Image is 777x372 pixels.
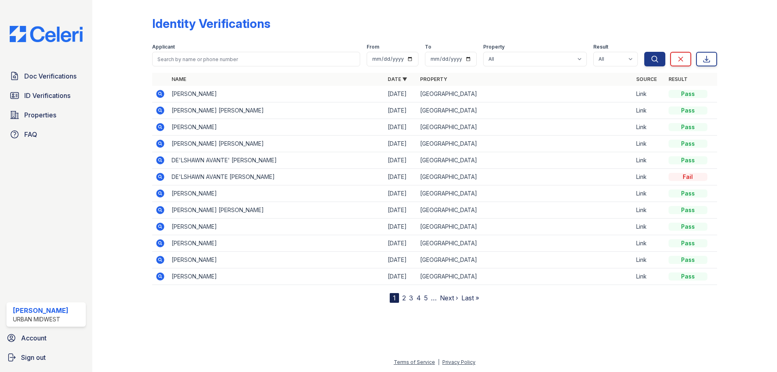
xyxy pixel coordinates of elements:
td: Link [633,202,665,219]
td: Link [633,119,665,136]
td: [PERSON_NAME] [168,235,384,252]
td: [DATE] [384,219,417,235]
td: [DATE] [384,202,417,219]
div: Fail [669,173,707,181]
td: Link [633,136,665,152]
td: [DATE] [384,268,417,285]
span: FAQ [24,130,37,139]
a: Account [3,330,89,346]
td: Link [633,219,665,235]
td: [PERSON_NAME] [168,185,384,202]
a: ID Verifications [6,87,86,104]
label: From [367,44,379,50]
td: [DATE] [384,119,417,136]
span: ID Verifications [24,91,70,100]
td: [GEOGRAPHIC_DATA] [417,86,633,102]
td: [GEOGRAPHIC_DATA] [417,119,633,136]
td: [DATE] [384,136,417,152]
a: Next › [440,294,458,302]
td: [GEOGRAPHIC_DATA] [417,185,633,202]
td: Link [633,235,665,252]
td: [PERSON_NAME] [168,86,384,102]
td: Link [633,86,665,102]
td: [DATE] [384,152,417,169]
td: Link [633,152,665,169]
td: [DATE] [384,169,417,185]
td: [PERSON_NAME] [168,119,384,136]
span: Account [21,333,47,343]
div: 1 [390,293,399,303]
div: Urban Midwest [13,315,68,323]
a: Doc Verifications [6,68,86,84]
a: Last » [461,294,479,302]
div: [PERSON_NAME] [13,306,68,315]
td: [GEOGRAPHIC_DATA] [417,252,633,268]
td: DE'LSHAWN AVANTE' [PERSON_NAME] [168,152,384,169]
td: [GEOGRAPHIC_DATA] [417,152,633,169]
div: Pass [669,223,707,231]
td: Link [633,268,665,285]
td: [GEOGRAPHIC_DATA] [417,169,633,185]
label: Applicant [152,44,175,50]
img: CE_Logo_Blue-a8612792a0a2168367f1c8372b55b34899dd931a85d93a1a3d3e32e68fde9ad4.png [3,26,89,42]
td: [GEOGRAPHIC_DATA] [417,202,633,219]
td: [PERSON_NAME] [168,268,384,285]
td: Link [633,185,665,202]
td: Link [633,252,665,268]
div: Identity Verifications [152,16,270,31]
label: Result [593,44,608,50]
a: FAQ [6,126,86,142]
td: [DATE] [384,252,417,268]
div: Pass [669,206,707,214]
a: Properties [6,107,86,123]
a: 5 [424,294,428,302]
a: Sign out [3,349,89,366]
td: [GEOGRAPHIC_DATA] [417,136,633,152]
div: Pass [669,106,707,115]
td: [PERSON_NAME] [PERSON_NAME] [168,102,384,119]
label: Property [483,44,505,50]
td: [PERSON_NAME] [PERSON_NAME] [168,202,384,219]
a: 4 [416,294,421,302]
td: [PERSON_NAME] [168,252,384,268]
a: Property [420,76,447,82]
div: Pass [669,90,707,98]
td: [GEOGRAPHIC_DATA] [417,268,633,285]
div: Pass [669,189,707,198]
td: Link [633,169,665,185]
span: Doc Verifications [24,71,76,81]
a: Terms of Service [394,359,435,365]
a: Result [669,76,688,82]
span: … [431,293,437,303]
span: Properties [24,110,56,120]
td: [GEOGRAPHIC_DATA] [417,235,633,252]
td: [DATE] [384,185,417,202]
label: To [425,44,431,50]
td: [DATE] [384,235,417,252]
div: Pass [669,272,707,281]
a: Name [172,76,186,82]
td: [PERSON_NAME] [PERSON_NAME] [168,136,384,152]
td: [GEOGRAPHIC_DATA] [417,102,633,119]
a: 3 [409,294,413,302]
div: Pass [669,123,707,131]
td: [GEOGRAPHIC_DATA] [417,219,633,235]
div: Pass [669,239,707,247]
div: Pass [669,156,707,164]
a: Privacy Policy [442,359,476,365]
td: [DATE] [384,86,417,102]
td: DE'LSHAWN AVANTE [PERSON_NAME] [168,169,384,185]
td: [DATE] [384,102,417,119]
td: [PERSON_NAME] [168,219,384,235]
div: | [438,359,439,365]
a: Date ▼ [388,76,407,82]
input: Search by name or phone number [152,52,360,66]
a: Source [636,76,657,82]
a: 2 [402,294,406,302]
div: Pass [669,140,707,148]
div: Pass [669,256,707,264]
span: Sign out [21,353,46,362]
td: Link [633,102,665,119]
